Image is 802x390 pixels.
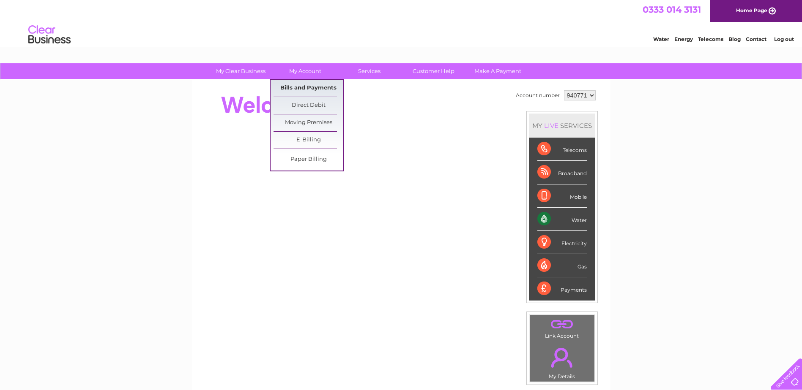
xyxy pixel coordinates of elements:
[529,341,595,382] td: My Details
[537,277,587,300] div: Payments
[274,114,343,131] a: Moving Premises
[532,317,592,332] a: .
[542,122,560,130] div: LIVE
[537,184,587,208] div: Mobile
[274,97,343,114] a: Direct Debit
[274,80,343,97] a: Bills and Payments
[532,343,592,372] a: .
[746,36,766,42] a: Contact
[529,114,595,138] div: MY SERVICES
[529,314,595,341] td: Link Account
[537,138,587,161] div: Telecoms
[674,36,693,42] a: Energy
[643,4,701,15] a: 0333 014 3131
[28,22,71,48] img: logo.png
[334,63,404,79] a: Services
[274,132,343,149] a: E-Billing
[274,151,343,168] a: Paper Billing
[270,63,340,79] a: My Account
[698,36,723,42] a: Telecoms
[206,63,276,79] a: My Clear Business
[202,5,601,41] div: Clear Business is a trading name of Verastar Limited (registered in [GEOGRAPHIC_DATA] No. 3667643...
[537,254,587,277] div: Gas
[514,88,562,103] td: Account number
[537,231,587,254] div: Electricity
[537,161,587,184] div: Broadband
[463,63,533,79] a: Make A Payment
[774,36,794,42] a: Log out
[728,36,741,42] a: Blog
[537,208,587,231] div: Water
[399,63,468,79] a: Customer Help
[653,36,669,42] a: Water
